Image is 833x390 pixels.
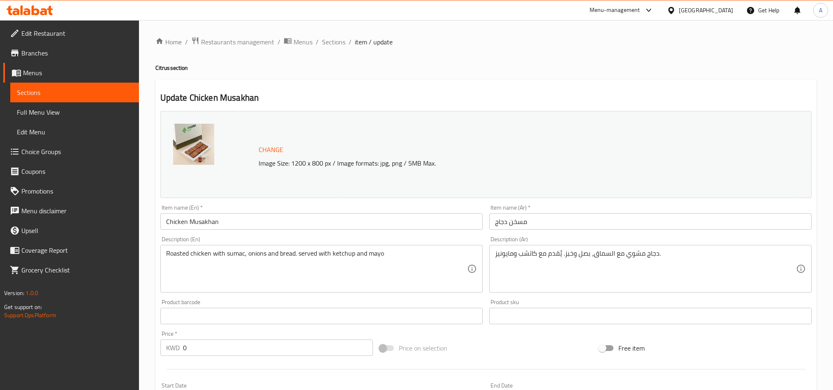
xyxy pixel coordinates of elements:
[166,249,467,288] textarea: Roasted chicken with sumac, onions and bread. served with ketchup and mayo
[21,265,132,275] span: Grocery Checklist
[3,201,139,221] a: Menu disclaimer
[3,142,139,162] a: Choice Groups
[355,37,393,47] span: item / update
[3,181,139,201] a: Promotions
[160,308,483,324] input: Please enter product barcode
[399,343,447,353] span: Price on selection
[495,249,796,288] textarea: دجاج مشوي مع السماق، بصل وخبز. يُقدم مع كاتشب ومايونيز.
[3,43,139,63] a: Branches
[17,107,132,117] span: Full Menu View
[316,37,319,47] li: /
[25,288,38,298] span: 1.0.0
[160,92,812,104] h2: Update Chicken Musakhan
[255,141,287,158] button: Change
[10,102,139,122] a: Full Menu View
[155,37,182,47] a: Home
[21,28,132,38] span: Edit Restaurant
[618,343,645,353] span: Free item
[3,260,139,280] a: Grocery Checklist
[155,64,817,72] h4: Citrus section
[489,308,812,324] input: Please enter product sku
[3,240,139,260] a: Coverage Report
[155,37,817,47] nav: breadcrumb
[679,6,733,15] div: [GEOGRAPHIC_DATA]
[4,302,42,312] span: Get support on:
[160,213,483,230] input: Enter name En
[3,221,139,240] a: Upsell
[166,343,180,353] p: KWD
[21,48,132,58] span: Branches
[322,37,345,47] a: Sections
[21,166,132,176] span: Coupons
[21,206,132,216] span: Menu disclaimer
[21,147,132,157] span: Choice Groups
[21,186,132,196] span: Promotions
[10,122,139,142] a: Edit Menu
[4,288,24,298] span: Version:
[819,6,822,15] span: A
[17,127,132,137] span: Edit Menu
[173,124,214,165] img: Chicken_Musakhan638902785416780086.jpg
[3,162,139,181] a: Coupons
[3,63,139,83] a: Menus
[284,37,312,47] a: Menus
[10,83,139,102] a: Sections
[191,37,274,47] a: Restaurants management
[21,226,132,235] span: Upsell
[23,68,132,78] span: Menus
[185,37,188,47] li: /
[255,158,725,168] p: Image Size: 1200 x 800 px / Image formats: jpg, png / 5MB Max.
[278,37,280,47] li: /
[183,339,373,356] input: Please enter price
[590,5,640,15] div: Menu-management
[21,245,132,255] span: Coverage Report
[349,37,352,47] li: /
[17,88,132,97] span: Sections
[259,144,283,156] span: Change
[201,37,274,47] span: Restaurants management
[4,310,56,321] a: Support.OpsPlatform
[294,37,312,47] span: Menus
[489,213,812,230] input: Enter name Ar
[3,23,139,43] a: Edit Restaurant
